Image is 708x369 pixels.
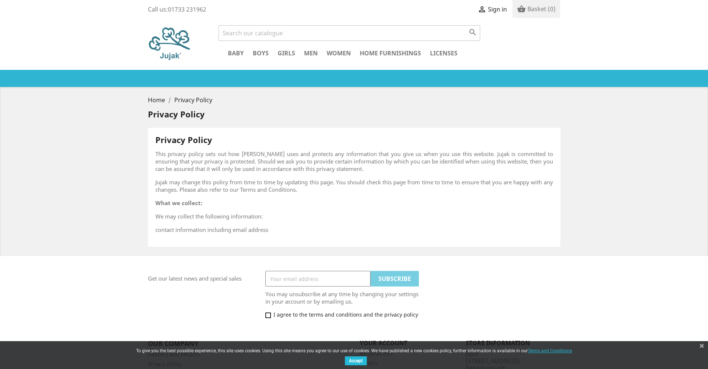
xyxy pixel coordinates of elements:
[148,6,206,13] div: Call us:
[148,96,167,104] a: Home
[466,340,560,347] p: Store information
[265,287,419,305] p: You may unsubscribe at any time by changing your settings in your account or by emailing us.
[548,5,556,13] span: (0)
[478,6,486,14] i: 
[155,150,553,172] p: This privacy policy sets out how [PERSON_NAME] uses and protects any information that you give us...
[528,346,572,355] a: Terms and Conditions
[468,28,477,37] i: 
[371,271,419,287] input: Subscribe
[466,27,479,37] button: 
[517,5,526,14] i: shopping_basket
[300,48,321,59] a: Men
[426,48,461,59] a: Licenses
[148,96,165,104] span: Home
[174,96,212,104] a: Privacy Policy
[224,48,248,59] a: Baby
[345,356,367,365] button: Accept
[478,5,507,13] a:  Sign in
[274,48,299,59] a: Girls
[148,110,560,119] h1: Privacy Policy
[155,226,553,233] p: contact information including email address
[155,135,553,144] h1: Privacy Policy
[348,75,416,83] span: 12,964 verified reviews
[142,271,260,282] p: Get our latest news and special sales
[155,199,203,207] strong: What we collect:
[488,5,507,13] span: Sign in
[155,178,553,193] p: Jujak may change this policy from time to time by updating this page. You should check this page ...
[274,311,418,318] span: I agree to the terms and conditions and the privacy policy
[168,5,206,13] span: 01733 231962
[148,340,243,347] p: Our company
[131,348,577,367] div: To give you the best possible experience, this site uses cookies. Using this site means you agree...
[303,77,416,85] a: 12,964 verified reviews
[323,48,355,59] a: Women
[527,5,546,13] span: Basket
[148,25,193,62] img: Jujak
[249,48,272,59] a: Boys
[219,25,480,41] input: Search
[155,213,553,220] p: We may collect the following information:
[265,271,371,287] input: Your email address
[360,339,407,347] a: Your account
[356,48,425,59] a: Home Furnishings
